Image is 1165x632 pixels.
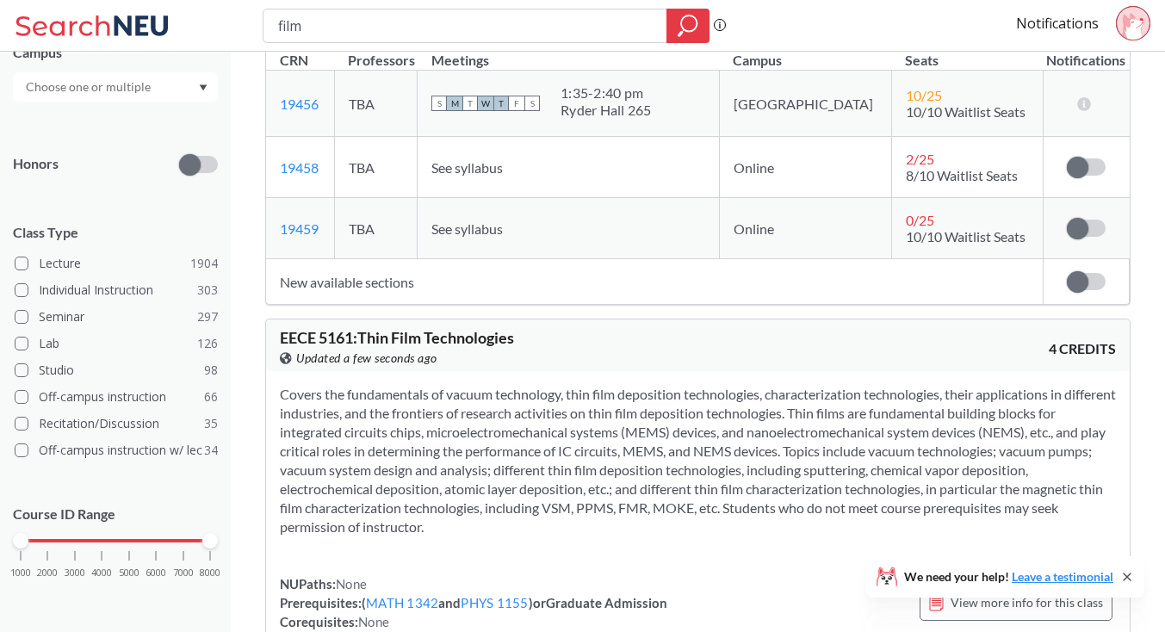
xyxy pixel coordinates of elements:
span: 4000 [91,568,112,578]
span: 98 [204,361,218,380]
span: T [493,96,509,111]
label: Off-campus instruction w/ lec [15,439,218,462]
div: magnifying glass [666,9,710,43]
td: Online [719,198,891,259]
label: Lecture [15,252,218,275]
span: 2 / 25 [906,151,934,167]
span: View more info for this class [951,592,1103,613]
td: New available sections [266,259,1043,305]
span: T [462,96,478,111]
div: CRN [280,51,308,70]
svg: Dropdown arrow [199,84,208,91]
section: Covers the fundamentals of vacuum technology, thin film deposition technologies, characterization... [280,385,1116,536]
span: 3000 [65,568,85,578]
input: Class, professor, course number, "phrase" [276,11,654,40]
label: Lab [15,332,218,355]
span: Updated a few seconds ago [296,349,437,368]
p: Honors [13,154,59,174]
label: Recitation/Discussion [15,412,218,435]
span: S [524,96,540,111]
span: 8000 [200,568,220,578]
a: 19456 [280,96,319,112]
span: See syllabus [431,159,503,176]
label: Seminar [15,306,218,328]
span: 66 [204,387,218,406]
span: 10/10 Waitlist Seats [906,103,1026,120]
span: 5000 [119,568,139,578]
span: W [478,96,493,111]
span: 10/10 Waitlist Seats [906,228,1026,245]
a: 19458 [280,159,319,176]
svg: magnifying glass [678,14,698,38]
span: EECE 5161 : Thin Film Technologies [280,328,514,347]
th: Meetings [418,34,720,71]
span: 34 [204,441,218,460]
div: Ryder Hall 265 [561,102,652,119]
span: 2000 [37,568,58,578]
span: See syllabus [431,220,503,237]
span: Class Type [13,223,218,242]
a: MATH 1342 [366,595,438,610]
div: Campus [13,43,218,62]
span: 0 / 25 [906,212,934,228]
td: Online [719,137,891,198]
span: 1904 [190,254,218,273]
td: TBA [334,198,417,259]
span: 4 CREDITS [1049,339,1116,358]
span: S [431,96,447,111]
span: 8/10 Waitlist Seats [906,167,1018,183]
th: Professors [334,34,417,71]
th: Seats [891,34,1043,71]
span: 10 / 25 [906,87,942,103]
a: Leave a testimonial [1012,569,1113,584]
th: Campus [719,34,891,71]
span: 297 [197,307,218,326]
input: Choose one or multiple [17,77,162,97]
td: TBA [334,137,417,198]
p: Course ID Range [13,505,218,524]
div: Dropdown arrow [13,72,218,102]
span: F [509,96,524,111]
span: None [358,614,389,629]
div: 1:35 - 2:40 pm [561,84,652,102]
span: 6000 [146,568,166,578]
td: TBA [334,71,417,137]
span: We need your help! [904,571,1113,583]
span: 126 [197,334,218,353]
td: [GEOGRAPHIC_DATA] [719,71,891,137]
a: PHYS 1155 [461,595,528,610]
span: 7000 [173,568,194,578]
label: Off-campus instruction [15,386,218,408]
label: Individual Instruction [15,279,218,301]
span: 303 [197,281,218,300]
a: 19459 [280,220,319,237]
span: 1000 [10,568,31,578]
span: 35 [204,414,218,433]
a: Notifications [1016,14,1099,33]
label: Studio [15,359,218,381]
th: Notifications [1043,34,1129,71]
span: M [447,96,462,111]
span: None [336,576,367,592]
